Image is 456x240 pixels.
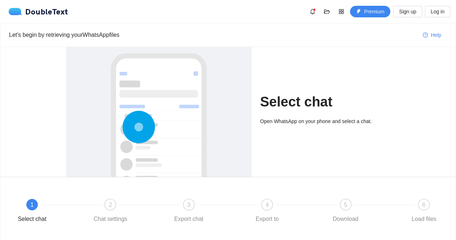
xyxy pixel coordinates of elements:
[431,31,441,39] span: Help
[94,213,127,225] div: Chat settings
[260,93,390,110] h1: Select chat
[307,9,318,14] span: bell
[422,202,426,208] span: 6
[350,6,390,17] button: thunderboltPremium
[423,32,428,38] span: question-circle
[322,9,332,14] span: folder-open
[325,199,403,225] div: 5Download
[425,6,450,17] button: Log in
[18,213,46,225] div: Select chat
[431,8,444,16] span: Log in
[417,29,447,41] button: question-circleHelp
[31,202,34,208] span: 1
[89,199,168,225] div: 2Chat settings
[246,199,324,225] div: 4Export to
[356,9,361,15] span: thunderbolt
[399,8,416,16] span: Sign up
[9,8,68,15] div: DoubleText
[11,199,89,225] div: 1Select chat
[260,117,390,125] div: Open WhatsApp on your phone and select a chat.
[9,8,68,15] a: logoDoubleText
[364,8,384,16] span: Premium
[256,213,279,225] div: Export to
[336,9,347,14] span: appstore
[321,6,333,17] button: folder-open
[412,213,437,225] div: Load files
[9,30,417,39] div: Let's begin by retrieving your WhatsApp files
[336,6,347,17] button: appstore
[187,202,190,208] span: 3
[9,8,25,15] img: logo
[266,202,269,208] span: 4
[174,213,203,225] div: Export chat
[307,6,318,17] button: bell
[109,202,112,208] span: 2
[333,213,358,225] div: Download
[344,202,347,208] span: 5
[168,199,246,225] div: 3Export chat
[393,6,422,17] button: Sign up
[403,199,445,225] div: 6Load files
